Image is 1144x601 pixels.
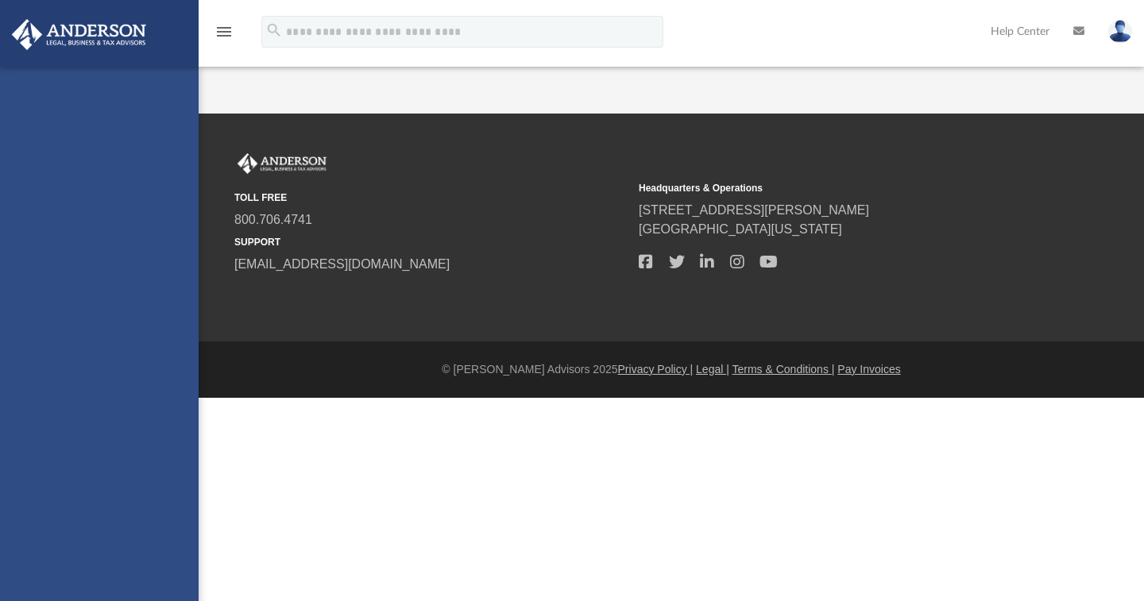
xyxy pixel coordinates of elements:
a: Legal | [696,363,729,376]
i: search [265,21,283,39]
img: User Pic [1108,20,1132,43]
a: [EMAIL_ADDRESS][DOMAIN_NAME] [234,257,450,271]
a: Terms & Conditions | [732,363,835,376]
small: TOLL FREE [234,191,628,205]
div: © [PERSON_NAME] Advisors 2025 [199,361,1144,378]
i: menu [214,22,234,41]
a: 800.706.4741 [234,213,312,226]
img: Anderson Advisors Platinum Portal [7,19,151,50]
a: [STREET_ADDRESS][PERSON_NAME] [639,203,869,217]
small: SUPPORT [234,235,628,249]
img: Anderson Advisors Platinum Portal [234,153,330,174]
a: Pay Invoices [837,363,900,376]
a: menu [214,30,234,41]
small: Headquarters & Operations [639,181,1032,195]
a: [GEOGRAPHIC_DATA][US_STATE] [639,222,842,236]
a: Privacy Policy | [618,363,694,376]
